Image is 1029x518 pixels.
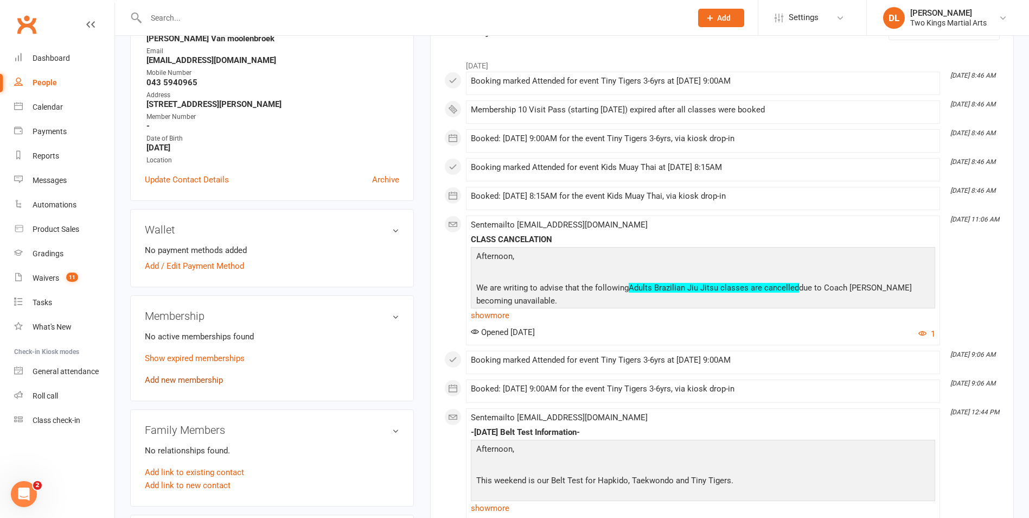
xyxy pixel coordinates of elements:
a: People [14,71,114,95]
h3: Family Members [145,424,399,436]
div: Roll call [33,391,58,400]
span: Opened [DATE] [471,327,535,337]
p: Afternoon, [474,443,932,458]
a: Payments [14,119,114,144]
a: show more [471,308,935,323]
div: People [33,78,57,87]
strong: [STREET_ADDRESS][PERSON_NAME] [146,99,399,109]
a: Messages [14,168,114,193]
i: [DATE] 8:46 AM [950,72,995,79]
a: Reports [14,144,114,168]
i: [DATE] 8:46 AM [950,187,995,194]
div: Payments [33,127,67,136]
a: What's New [14,315,114,339]
a: Product Sales [14,217,114,242]
div: General attendance [33,367,99,376]
div: Mobile Number [146,68,399,78]
i: [DATE] 9:06 AM [950,380,995,387]
span: 11 [66,273,78,282]
div: Date of Birth [146,134,399,144]
a: Add link to existing contact [145,466,244,479]
strong: 043 5940965 [146,78,399,87]
a: Update Contact Details [145,173,229,186]
p: Afternoon, [474,250,932,266]
div: Location [146,155,399,166]
div: Messages [33,176,67,185]
span: Sent email to [EMAIL_ADDRESS][DOMAIN_NAME] [471,413,648,422]
p: This weekend is our Belt Test for Hapkido, Taekwondo and Tiny Tigers. [474,474,932,490]
div: Gradings [33,249,63,258]
div: Membership 10 Visit Pass (starting [DATE]) expired after all classes were booked [471,105,935,115]
a: General attendance kiosk mode [14,359,114,384]
div: Waivers [33,274,59,282]
p: No relationships found. [145,444,399,457]
a: Tasks [14,290,114,315]
strong: [EMAIL_ADDRESS][DOMAIN_NAME] [146,55,399,65]
a: Waivers 11 [14,266,114,290]
p: We are writing to advise that the following due to Coach [PERSON_NAME] becoming unavailable. [474,281,932,310]
i: [DATE] 11:06 AM [950,216,999,223]
button: 1 [918,327,935,340]
strong: [DATE] [146,143,399,153]
span: 2 [33,481,42,490]
li: [DATE] [444,54,1000,72]
strong: [PERSON_NAME] Van moolenbroek [146,34,399,43]
a: Roll call [14,384,114,408]
a: Add link to new contact [145,479,231,492]
i: [DATE] 8:46 AM [950,100,995,108]
strong: - [146,121,399,131]
span: Adults Brazilian Jiu Jitsu classes are cancelled [629,283,799,293]
a: Gradings [14,242,114,266]
div: DL [883,7,905,29]
div: Email [146,46,399,56]
div: Two Kings Martial Arts [910,18,987,28]
i: [DATE] 8:46 AM [950,129,995,137]
a: Calendar [14,95,114,119]
div: -[DATE] Belt Test Information- [471,428,935,437]
div: Tasks [33,298,52,307]
a: Automations [14,193,114,217]
a: Clubworx [13,11,40,38]
div: Member Number [146,112,399,122]
div: Booking marked Attended for event Tiny Tigers 3-6yrs at [DATE] 9:00AM [471,77,935,86]
h3: Wallet [145,224,399,236]
p: No active memberships found [145,330,399,343]
div: What's New [33,323,72,331]
div: Booked: [DATE] 9:00AM for the event Tiny Tigers 3-6yrs, via kiosk drop-in [471,384,935,394]
div: Address [146,90,399,100]
a: Archive [372,173,399,186]
h3: Activity [444,21,1000,37]
a: show more [471,501,935,516]
i: [DATE] 9:06 AM [950,351,995,358]
div: Booking marked Attended for event Tiny Tigers 3-6yrs at [DATE] 9:00AM [471,356,935,365]
button: Add [698,9,744,27]
div: Class check-in [33,416,80,425]
div: Automations [33,200,76,209]
span: Add [717,14,731,22]
div: Booked: [DATE] 9:00AM for the event Tiny Tigers 3-6yrs, via kiosk drop-in [471,134,935,143]
div: Reports [33,151,59,160]
div: Booked: [DATE] 8:15AM for the event Kids Muay Thai, via kiosk drop-in [471,192,935,201]
span: Sent email to [EMAIL_ADDRESS][DOMAIN_NAME] [471,220,648,230]
div: [PERSON_NAME] [910,8,987,18]
div: Product Sales [33,225,79,233]
div: CLASS CANCELATION [471,235,935,244]
a: Show expired memberships [145,353,245,363]
div: Calendar [33,103,63,111]
div: Booking marked Attended for event Kids Muay Thai at [DATE] 8:15AM [471,163,935,172]
a: Add new membership [145,375,223,385]
i: [DATE] 8:46 AM [950,158,995,166]
span: Settings [789,5,819,30]
iframe: Intercom live chat [11,481,37,507]
input: Search... [143,10,684,26]
a: Add / Edit Payment Method [145,260,244,273]
div: Dashboard [33,54,70,62]
i: [DATE] 12:44 PM [950,408,999,416]
a: Dashboard [14,46,114,71]
h3: Membership [145,310,399,322]
li: No payment methods added [145,244,399,257]
a: Class kiosk mode [14,408,114,433]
